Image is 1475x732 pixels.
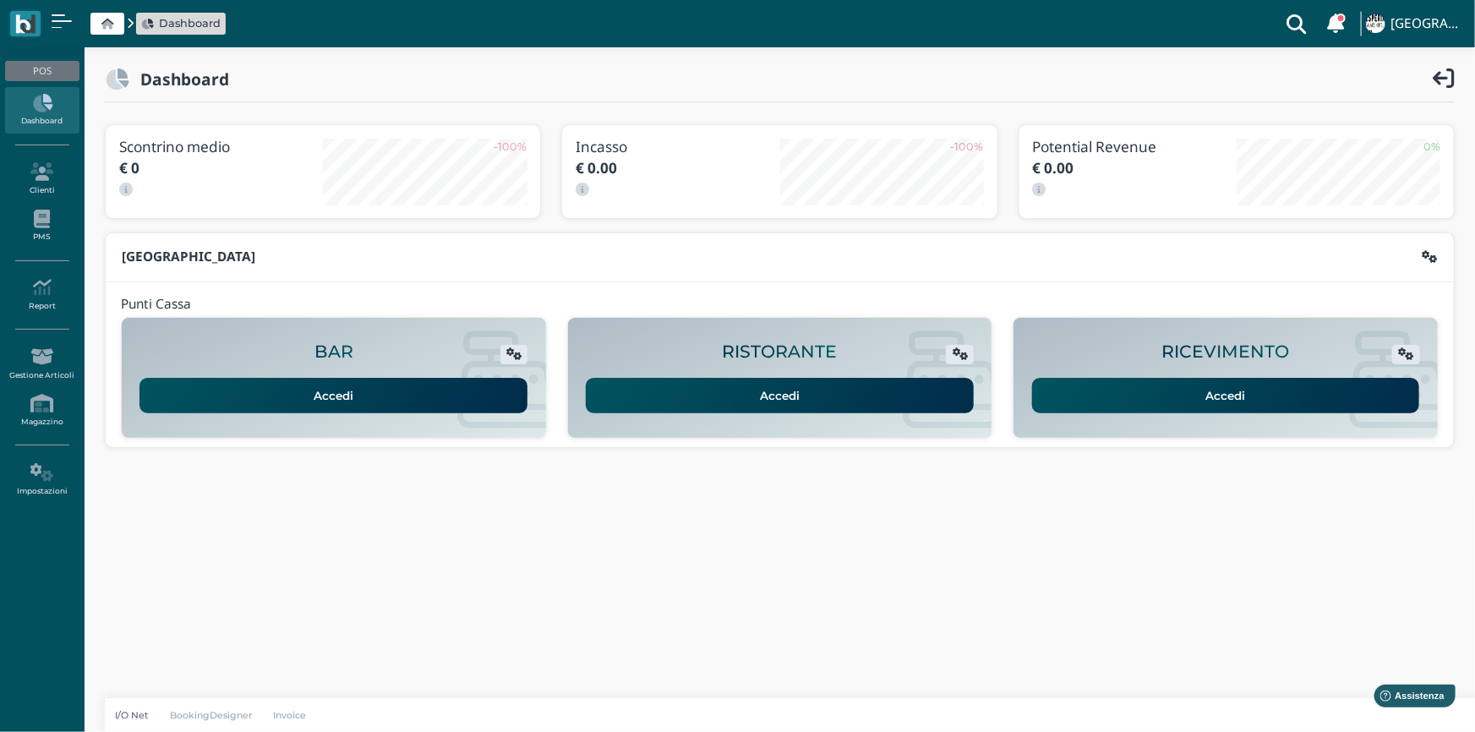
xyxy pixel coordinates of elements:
[576,158,617,178] b: € 0.00
[139,378,527,413] a: Accedi
[1390,17,1465,31] h4: [GEOGRAPHIC_DATA]
[1162,342,1290,362] h2: RICEVIMENTO
[1032,378,1420,413] a: Accedi
[5,203,79,249] a: PMS
[159,15,221,31] span: Dashboard
[15,14,35,34] img: logo
[722,342,837,362] h2: RISTORANTE
[122,248,255,265] b: [GEOGRAPHIC_DATA]
[1366,14,1385,33] img: ...
[142,15,221,31] a: Dashboard
[5,61,79,81] div: POS
[1355,680,1461,718] iframe: Help widget launcher
[121,298,191,312] h4: Punti Cassa
[576,139,779,155] h3: Incasso
[5,156,79,202] a: Clienti
[1033,139,1237,155] h3: Potential Revenue
[50,14,112,26] span: Assistenza
[586,378,974,413] a: Accedi
[5,87,79,134] a: Dashboard
[5,271,79,318] a: Report
[119,139,323,155] h3: Scontrino medio
[5,341,79,387] a: Gestione Articoli
[5,387,79,434] a: Magazzino
[119,158,139,178] b: € 0
[314,342,353,362] h2: BAR
[129,70,229,88] h2: Dashboard
[1033,158,1074,178] b: € 0.00
[5,456,79,503] a: Impostazioni
[1363,3,1465,44] a: ... [GEOGRAPHIC_DATA]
